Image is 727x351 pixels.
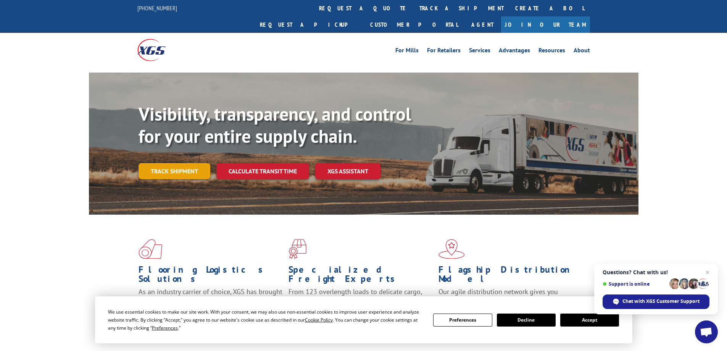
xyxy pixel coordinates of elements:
button: Accept [560,314,619,327]
span: Our agile distribution network gives you nationwide inventory management on demand. [438,287,579,305]
span: As an industry carrier of choice, XGS has brought innovation and dedication to flooring logistics... [139,287,282,314]
img: xgs-icon-focused-on-flooring-red [289,239,306,259]
p: From 123 overlength loads to delicate cargo, our experienced staff knows the best way to move you... [289,287,433,321]
img: xgs-icon-total-supply-chain-intelligence-red [139,239,162,259]
a: Calculate transit time [216,163,309,180]
a: For Mills [395,47,419,56]
a: Open chat [695,320,718,343]
span: Questions? Chat with us! [603,269,709,275]
span: Preferences [152,325,178,331]
a: Join Our Team [501,16,590,33]
div: We use essential cookies to make our site work. With your consent, we may also use non-essential ... [108,308,424,332]
button: Decline [497,314,556,327]
span: Chat with XGS Customer Support [603,294,709,309]
a: XGS ASSISTANT [315,163,380,180]
a: Advantages [499,47,530,56]
a: Services [469,47,490,56]
a: Track shipment [139,163,210,179]
div: Cookie Consent Prompt [95,296,632,343]
h1: Flagship Distribution Model [438,265,583,287]
button: Preferences [433,314,492,327]
a: Customer Portal [364,16,464,33]
a: Agent [464,16,501,33]
a: About [574,47,590,56]
span: Cookie Policy [305,317,333,323]
a: Request a pickup [254,16,364,33]
h1: Specialized Freight Experts [289,265,433,287]
span: Chat with XGS Customer Support [622,298,700,305]
a: For Retailers [427,47,461,56]
h1: Flooring Logistics Solutions [139,265,283,287]
b: Visibility, transparency, and control for your entire supply chain. [139,102,411,148]
span: Support is online [603,281,667,287]
a: Resources [538,47,565,56]
img: xgs-icon-flagship-distribution-model-red [438,239,465,259]
a: [PHONE_NUMBER] [137,4,177,12]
